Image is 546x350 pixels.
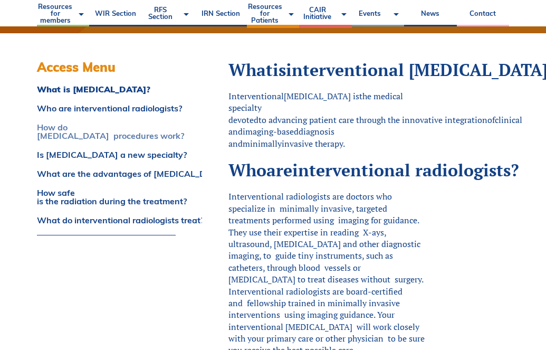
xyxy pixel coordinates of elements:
span: is [273,59,286,81]
span: diagnosis and [228,126,334,149]
span: are [266,159,292,181]
span: through [356,114,386,126]
span: interventional [286,59,404,81]
span: Interventional [228,90,284,102]
span: innovative [402,114,443,126]
span: clinical and [228,114,522,137]
span: patient [309,114,337,126]
a: Who are interventional radiologists? [37,104,176,112]
span: integration [445,114,487,126]
span: invasive [282,138,313,149]
span: the [388,114,400,126]
a: What is [MEDICAL_DATA]? [37,85,176,93]
span: Who [228,159,266,181]
a: How safe is the radiation during the treatment?​ [37,188,176,205]
span: advancing [269,114,307,126]
span: radiologists? [415,159,519,181]
h3: Access Menu [37,60,176,75]
a: What are the advantages of [MEDICAL_DATA] procedures? [37,169,176,178]
a: How do [MEDICAL_DATA] procedures work? [37,123,176,140]
span: therapy. [315,138,345,149]
a: Is [MEDICAL_DATA] a new specialty? [37,150,176,159]
span: imaging-based [243,126,299,137]
span: to [258,114,266,126]
span: care [339,114,354,126]
span: What [228,59,273,81]
span: [MEDICAL_DATA] is [284,90,359,102]
a: What do interventional radiologists treat?​ [37,216,176,224]
span: minimally [243,138,282,149]
span: interventional [292,159,410,181]
span: the medical specialty devoted [228,90,403,126]
span: of [487,114,495,126]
